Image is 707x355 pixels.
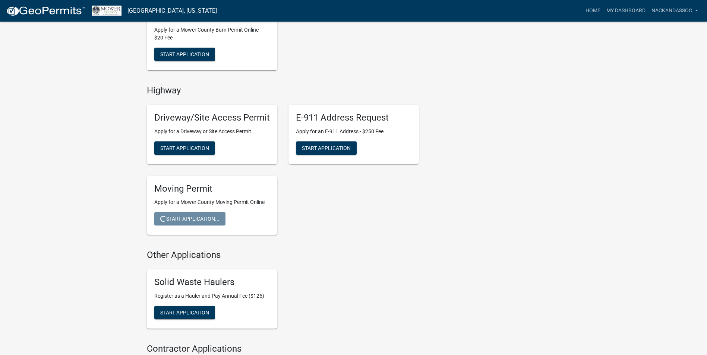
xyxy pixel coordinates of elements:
[147,250,419,260] h4: Other Applications
[154,292,270,300] p: Register as a Hauler and Pay Annual Fee ($125)
[583,4,603,18] a: Home
[92,6,121,16] img: Mower County, Minnesota
[147,250,419,335] wm-workflow-list-section: Other Applications
[147,85,419,96] h4: Highway
[154,128,270,135] p: Apply for a Driveway or Site Access Permit
[296,112,411,123] h5: E-911 Address Request
[154,48,215,61] button: Start Application
[296,141,357,155] button: Start Application
[603,4,648,18] a: My Dashboard
[160,145,209,151] span: Start Application
[296,128,411,135] p: Apply for an E-911 Address - $250 Fee
[160,310,209,316] span: Start Application
[648,4,701,18] a: nackandassoc.
[160,51,209,57] span: Start Application
[147,343,419,354] h4: Contractor Applications
[154,112,270,123] h5: Driveway/Site Access Permit
[154,277,270,288] h5: Solid Waste Haulers
[154,26,270,42] p: Apply for a Mower County Burn Permit Online - $20 Fee
[154,212,225,226] button: Start Application...
[160,216,220,222] span: Start Application...
[154,183,270,194] h5: Moving Permit
[154,141,215,155] button: Start Application
[154,198,270,206] p: Apply for a Mower County Moving Permit Online
[127,4,217,17] a: [GEOGRAPHIC_DATA], [US_STATE]
[302,145,351,151] span: Start Application
[154,306,215,319] button: Start Application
